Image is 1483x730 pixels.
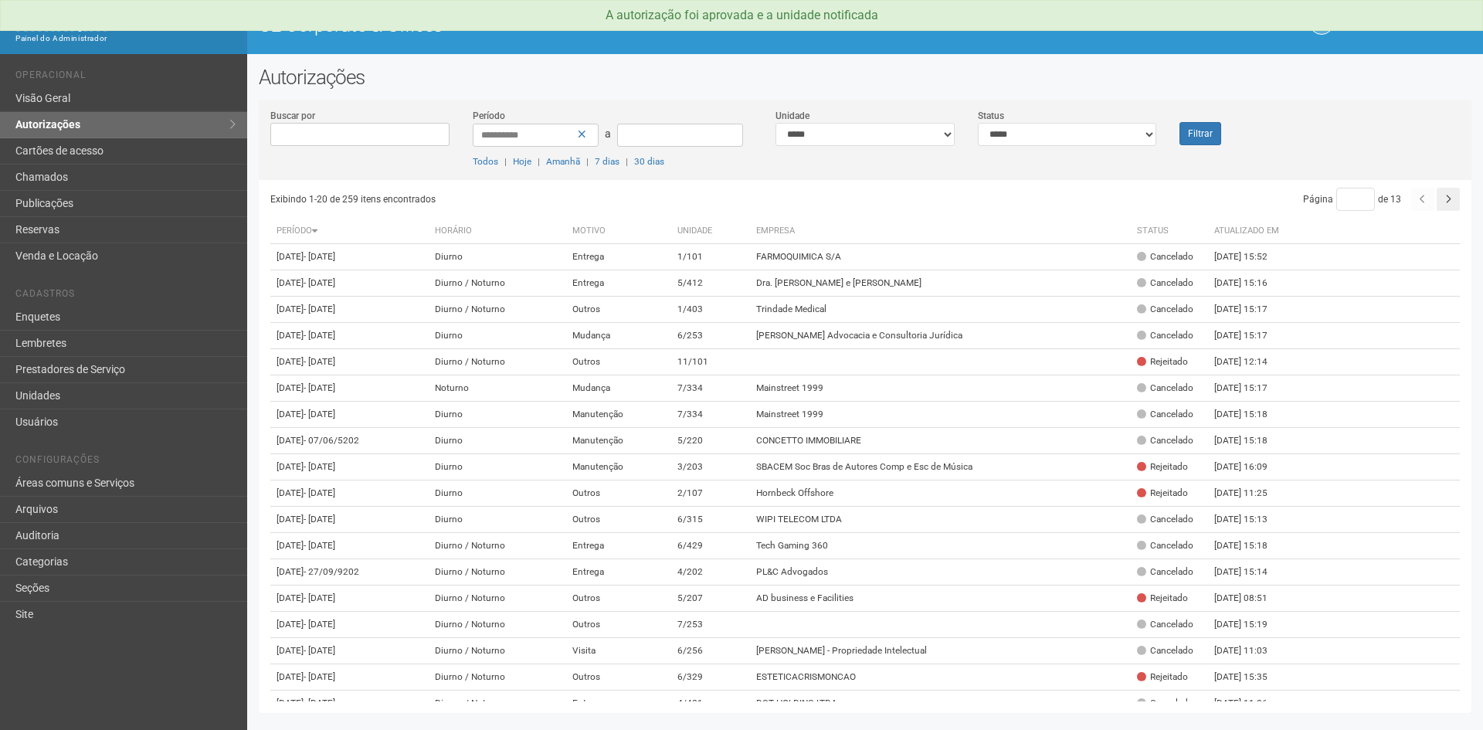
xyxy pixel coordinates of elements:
[1208,533,1293,559] td: [DATE] 15:18
[1137,277,1193,290] div: Cancelado
[15,32,236,46] div: Painel do Administrador
[671,297,750,323] td: 1/403
[270,612,429,638] td: [DATE]
[304,435,359,446] span: - 07/06/5202
[1137,565,1193,579] div: Cancelado
[750,507,1131,533] td: WIPI TELECOM LTDA
[1137,382,1193,395] div: Cancelado
[270,297,429,323] td: [DATE]
[270,691,429,717] td: [DATE]
[586,156,589,167] span: |
[270,219,429,244] th: Período
[1208,402,1293,428] td: [DATE] 15:18
[270,323,429,349] td: [DATE]
[270,402,429,428] td: [DATE]
[1137,329,1193,342] div: Cancelado
[429,402,566,428] td: Diurno
[671,219,750,244] th: Unidade
[304,356,335,367] span: - [DATE]
[304,514,335,525] span: - [DATE]
[750,454,1131,480] td: SBACEM Soc Bras de Autores Comp e Esc de Música
[750,533,1131,559] td: Tech Gaming 360
[671,480,750,507] td: 2/107
[750,219,1131,244] th: Empresa
[304,619,335,630] span: - [DATE]
[566,323,671,349] td: Mudança
[259,66,1471,89] h2: Autorizações
[750,244,1131,270] td: FARMOQUIMICA S/A
[1208,691,1293,717] td: [DATE] 11:26
[1208,323,1293,349] td: [DATE] 15:17
[671,691,750,717] td: 4/401
[270,533,429,559] td: [DATE]
[429,691,566,717] td: Diurno / Noturno
[566,375,671,402] td: Mudança
[750,638,1131,664] td: [PERSON_NAME] - Propriedade Intelectual
[1208,612,1293,638] td: [DATE] 15:19
[1137,355,1188,368] div: Rejeitado
[750,323,1131,349] td: [PERSON_NAME] Advocacia e Consultoria Jurídica
[1208,244,1293,270] td: [DATE] 15:52
[304,645,335,656] span: - [DATE]
[750,559,1131,586] td: PL&C Advogados
[1137,644,1193,657] div: Cancelado
[1208,349,1293,375] td: [DATE] 12:14
[1208,297,1293,323] td: [DATE] 15:17
[429,270,566,297] td: Diurno / Noturno
[750,375,1131,402] td: Mainstreet 1999
[270,375,429,402] td: [DATE]
[504,156,507,167] span: |
[750,428,1131,454] td: CONCETTO IMMOBILIARE
[1137,303,1193,316] div: Cancelado
[270,638,429,664] td: [DATE]
[671,402,750,428] td: 7/334
[429,323,566,349] td: Diurno
[1208,638,1293,664] td: [DATE] 11:03
[671,559,750,586] td: 4/202
[270,480,429,507] td: [DATE]
[671,507,750,533] td: 6/315
[15,454,236,470] li: Configurações
[1137,513,1193,526] div: Cancelado
[270,507,429,533] td: [DATE]
[671,428,750,454] td: 5/220
[1137,250,1193,263] div: Cancelado
[566,454,671,480] td: Manutenção
[270,664,429,691] td: [DATE]
[1131,219,1208,244] th: Status
[671,375,750,402] td: 7/334
[566,559,671,586] td: Entrega
[304,566,359,577] span: - 27/09/9202
[270,586,429,612] td: [DATE]
[429,480,566,507] td: Diurno
[429,559,566,586] td: Diurno / Noturno
[566,402,671,428] td: Manutenção
[304,461,335,472] span: - [DATE]
[671,638,750,664] td: 6/256
[671,323,750,349] td: 6/253
[1208,507,1293,533] td: [DATE] 15:13
[566,586,671,612] td: Outros
[270,349,429,375] td: [DATE]
[473,109,505,123] label: Período
[1137,487,1188,500] div: Rejeitado
[750,664,1131,691] td: ESTETICACRISMONCAO
[1137,408,1193,421] div: Cancelado
[429,244,566,270] td: Diurno
[1208,586,1293,612] td: [DATE] 08:51
[1137,460,1188,474] div: Rejeitado
[750,480,1131,507] td: Hornbeck Offshore
[429,297,566,323] td: Diurno / Noturno
[1208,428,1293,454] td: [DATE] 15:18
[566,691,671,717] td: Entrega
[259,15,853,36] h1: O2 Corporate & Offices
[750,297,1131,323] td: Trindade Medical
[671,454,750,480] td: 3/203
[1137,539,1193,552] div: Cancelado
[429,664,566,691] td: Diurno / Noturno
[1303,194,1401,205] span: Página de 13
[1208,375,1293,402] td: [DATE] 15:17
[304,251,335,262] span: - [DATE]
[775,109,809,123] label: Unidade
[1137,592,1188,605] div: Rejeitado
